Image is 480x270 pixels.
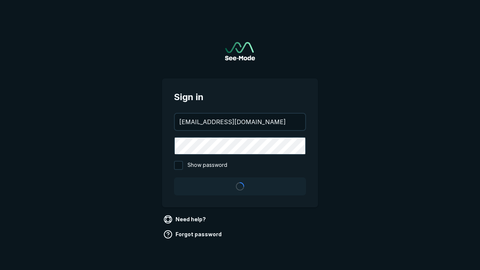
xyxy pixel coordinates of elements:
span: Show password [187,161,227,170]
a: Go to sign in [225,42,255,60]
input: your@email.com [175,114,305,130]
a: Need help? [162,213,209,225]
a: Forgot password [162,228,225,240]
span: Sign in [174,90,306,104]
img: See-Mode Logo [225,42,255,60]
